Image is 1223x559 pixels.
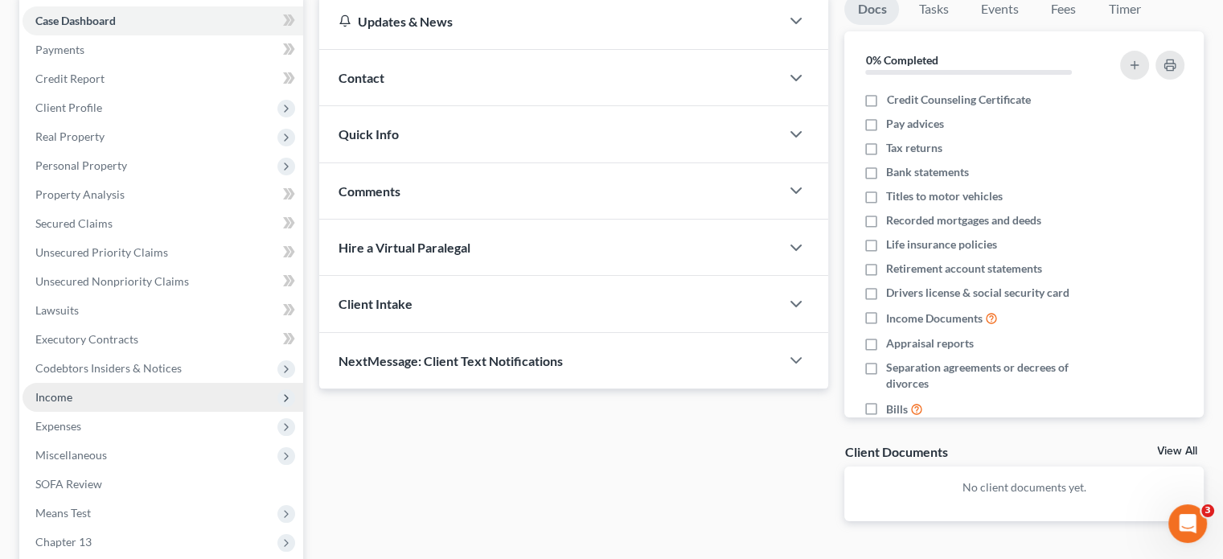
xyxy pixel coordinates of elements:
[23,180,303,209] a: Property Analysis
[886,140,942,156] span: Tax returns
[886,285,1069,301] span: Drivers license & social security card
[23,296,303,325] a: Lawsuits
[339,240,470,255] span: Hire a Virtual Paralegal
[1168,504,1207,543] iframe: Intercom live chat
[35,419,81,433] span: Expenses
[35,303,79,317] span: Lawsuits
[35,72,105,85] span: Credit Report
[886,188,1003,204] span: Titles to motor vehicles
[886,236,997,253] span: Life insurance policies
[886,401,908,417] span: Bills
[886,335,974,351] span: Appraisal reports
[35,506,91,520] span: Means Test
[35,187,125,201] span: Property Analysis
[886,92,1030,108] span: Credit Counseling Certificate
[857,479,1191,495] p: No client documents yet.
[23,209,303,238] a: Secured Claims
[886,116,944,132] span: Pay advices
[23,6,303,35] a: Case Dashboard
[23,64,303,93] a: Credit Report
[35,448,107,462] span: Miscellaneous
[23,325,303,354] a: Executory Contracts
[1201,504,1214,517] span: 3
[35,477,102,491] span: SOFA Review
[35,390,72,404] span: Income
[23,267,303,296] a: Unsecured Nonpriority Claims
[35,274,189,288] span: Unsecured Nonpriority Claims
[339,183,400,199] span: Comments
[886,261,1042,277] span: Retirement account statements
[35,43,84,56] span: Payments
[886,360,1100,392] span: Separation agreements or decrees of divorces
[23,238,303,267] a: Unsecured Priority Claims
[35,216,113,230] span: Secured Claims
[35,129,105,143] span: Real Property
[35,361,182,375] span: Codebtors Insiders & Notices
[23,35,303,64] a: Payments
[35,101,102,114] span: Client Profile
[35,14,116,27] span: Case Dashboard
[339,70,384,85] span: Contact
[886,212,1041,228] span: Recorded mortgages and deeds
[339,13,761,30] div: Updates & News
[35,245,168,259] span: Unsecured Priority Claims
[339,126,399,142] span: Quick Info
[23,470,303,499] a: SOFA Review
[339,353,563,368] span: NextMessage: Client Text Notifications
[844,443,947,460] div: Client Documents
[35,158,127,172] span: Personal Property
[886,164,969,180] span: Bank statements
[35,332,138,346] span: Executory Contracts
[35,535,92,549] span: Chapter 13
[865,53,938,67] strong: 0% Completed
[1157,446,1197,457] a: View All
[886,310,983,327] span: Income Documents
[339,296,412,311] span: Client Intake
